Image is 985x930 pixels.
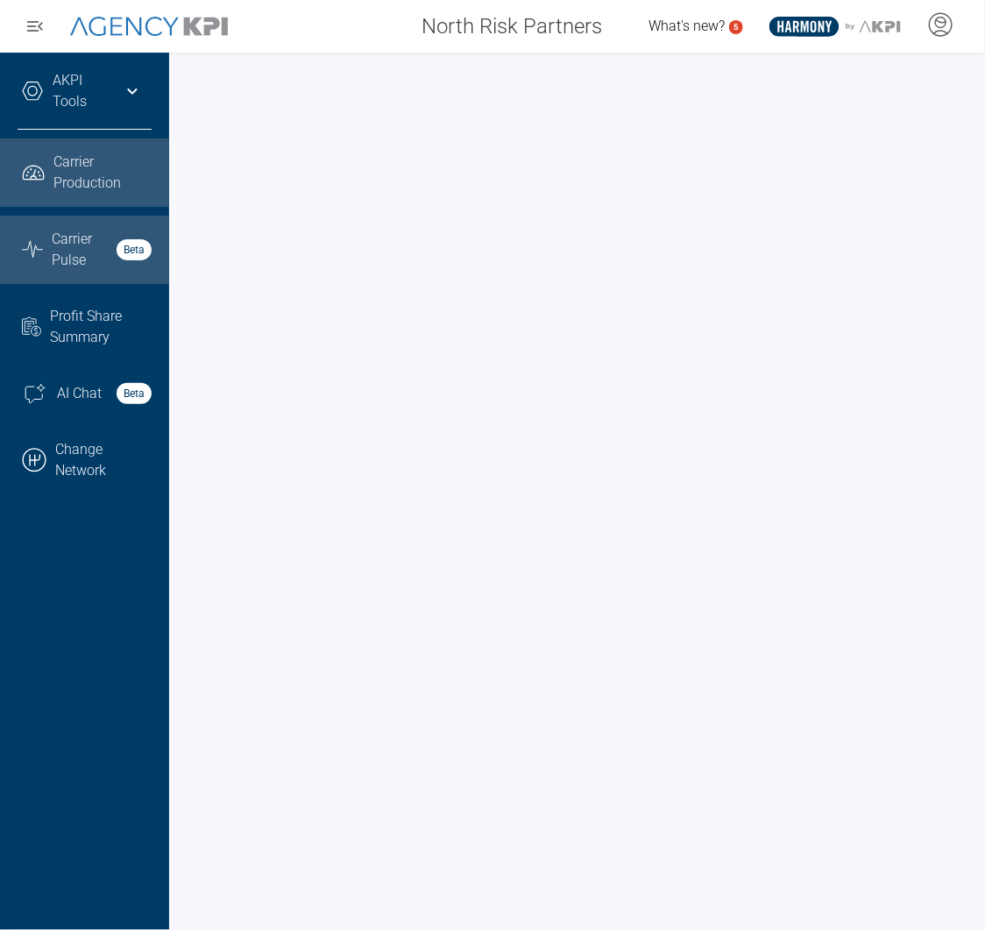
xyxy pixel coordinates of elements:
img: AgencyKPI [70,17,228,37]
span: North Risk Partners [422,11,602,42]
a: AKPI Tools [53,70,109,112]
span: Profit Share Summary [50,306,151,348]
span: What's new? [648,18,725,34]
text: 5 [733,22,739,32]
span: Carrier Production [53,152,151,194]
a: 5 [729,20,743,34]
span: AI Chat [57,383,102,404]
strong: Beta [117,383,152,404]
strong: Beta [117,239,152,260]
span: Carrier Pulse [52,229,106,271]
